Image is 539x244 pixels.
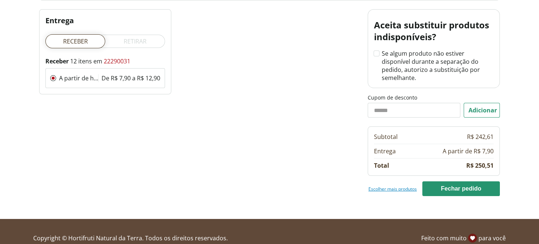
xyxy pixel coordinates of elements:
[374,133,398,141] td: Subtotal
[102,74,160,82] div: De R$ 7,90 a R$ 12,90
[59,74,98,82] div: A partir de hoje
[45,57,104,65] span: 12 itens em
[104,57,130,65] a: 22290031
[33,234,228,242] span: Copyright © Hortifruti Natural da Terra. Todos os direitos reservados.
[45,57,69,65] strong: Receber
[368,94,500,101] label: Cupom de desconto
[467,133,494,141] td: R$ 242,61
[422,181,500,196] button: Fechar pedido
[374,147,396,155] td: Entrega
[374,19,494,43] h2: Aceita substituir produtos indisponíveis?
[45,15,165,25] h2: Entrega
[466,161,494,170] td: R$ 250,51
[105,34,165,48] label: Retirar
[421,234,506,243] span: Feito com muito para você
[45,35,105,48] label: Receber
[374,49,494,82] label: Se algum produto não estiver disponível durante a separação do pedido, autorizo a substituição po...
[374,51,379,56] input: Se algum produto não estiver disponível durante a separação do pedido, autorizo a substituição po...
[443,147,494,155] td: A partir de R$ 7,90
[368,186,417,192] a: Escolher mais produtos
[374,161,389,170] td: Total
[464,103,500,118] button: Adicionar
